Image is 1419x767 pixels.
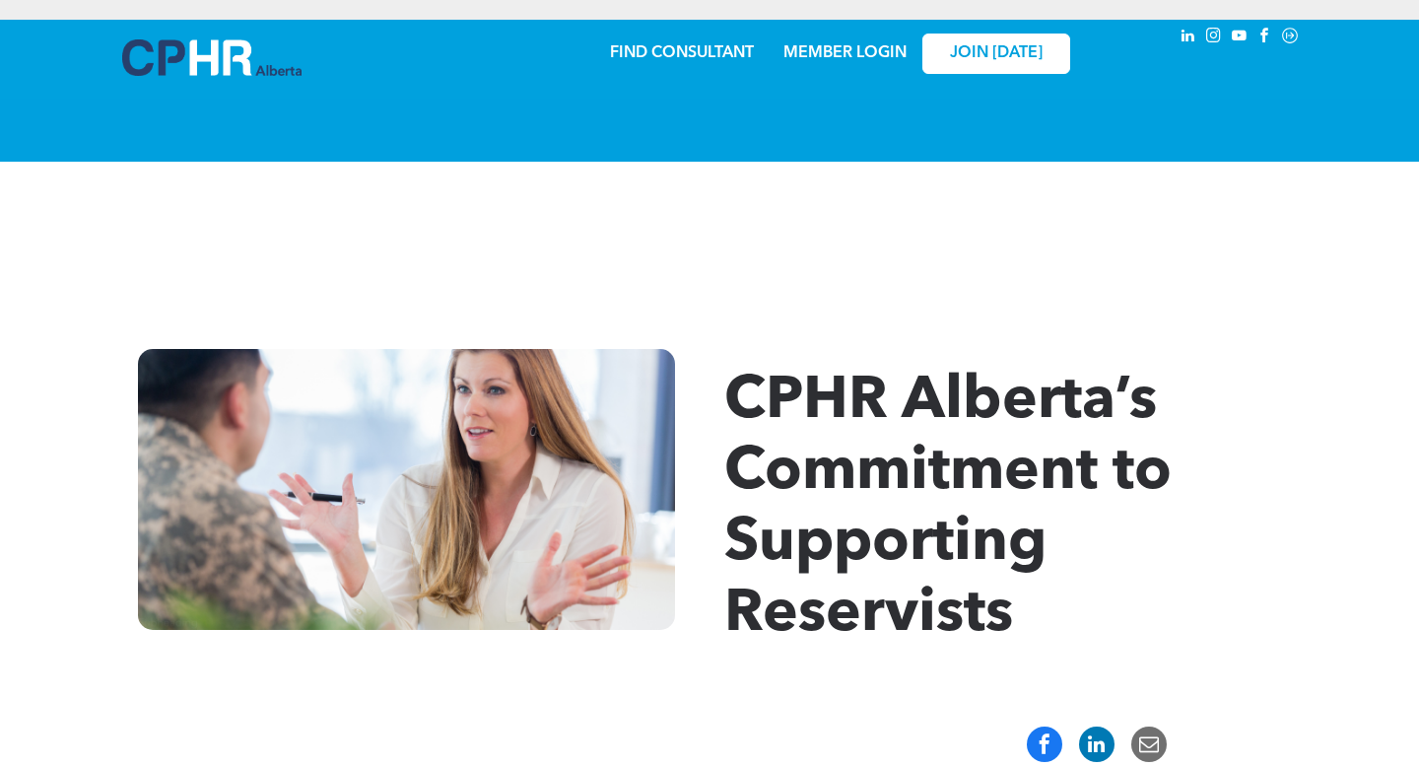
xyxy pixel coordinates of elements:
a: FIND CONSULTANT [610,45,754,61]
a: linkedin [1177,25,1198,51]
img: A blue and white logo for cp alberta [122,39,302,76]
a: Social network [1279,25,1301,51]
a: instagram [1202,25,1224,51]
a: MEMBER LOGIN [783,45,907,61]
a: JOIN [DATE] [922,34,1070,74]
span: JOIN [DATE] [950,44,1043,63]
span: CPHR Alberta’s Commitment to Supporting Reservists [724,373,1172,645]
a: youtube [1228,25,1250,51]
a: facebook [1253,25,1275,51]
